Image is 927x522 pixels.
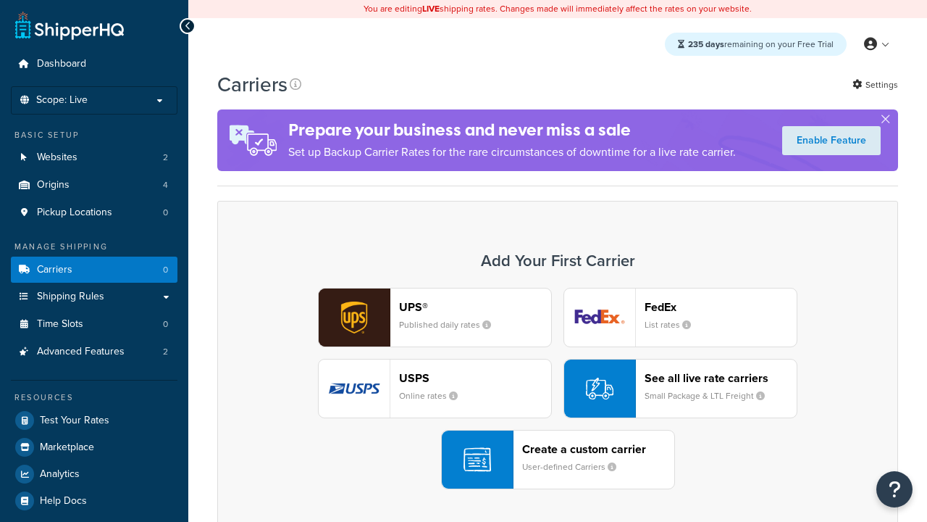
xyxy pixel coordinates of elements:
img: icon-carrier-liverate-becf4550.svg [586,375,613,402]
div: Manage Shipping [11,241,177,253]
li: Websites [11,144,177,171]
span: Help Docs [40,495,87,507]
img: icon-carrier-custom-c93b8a24.svg [463,446,491,473]
li: Carriers [11,257,177,283]
img: fedEx logo [564,289,635,347]
li: Time Slots [11,311,177,338]
span: 2 [163,346,168,358]
a: Shipping Rules [11,283,177,310]
li: Pickup Locations [11,199,177,226]
a: Carriers 0 [11,257,177,283]
span: 2 [163,152,168,164]
a: Test Your Rates [11,407,177,434]
span: 0 [163,264,168,276]
h3: Add Your First Carrier [232,252,883,270]
img: usps logo [319,360,390,418]
div: Resources [11,391,177,404]
a: Time Slots 0 [11,311,177,338]
button: fedEx logoFedExList rates [563,288,797,347]
span: 4 [163,179,168,191]
div: remaining on your Free Trial [665,33,847,56]
li: Advanced Features [11,339,177,365]
button: usps logoUSPSOnline rates [318,359,552,418]
span: Pickup Locations [37,207,112,219]
button: Create a custom carrierUser-defined Carriers [441,430,675,489]
p: Set up Backup Carrier Rates for the rare circumstances of downtime for a live rate carrier. [288,142,736,162]
span: Scope: Live [36,94,88,107]
img: ups logo [319,289,390,347]
li: Origins [11,172,177,199]
span: Origins [37,179,70,191]
span: Carriers [37,264,72,276]
header: FedEx [645,300,797,314]
header: See all live rate carriers [645,371,797,385]
header: USPS [399,371,551,385]
a: Analytics [11,461,177,487]
a: Help Docs [11,488,177,514]
small: User-defined Carriers [522,460,628,473]
a: Marketplace [11,434,177,460]
small: List rates [645,318,702,331]
span: 0 [163,318,168,331]
a: ShipperHQ Home [15,11,124,40]
span: Marketplace [40,442,94,454]
a: Enable Feature [782,126,881,155]
strong: 235 days [688,38,724,51]
header: UPS® [399,300,551,314]
div: Basic Setup [11,129,177,141]
span: 0 [163,207,168,219]
span: Dashboard [37,58,86,70]
span: Test Your Rates [40,415,109,427]
span: Shipping Rules [37,291,104,303]
a: Websites 2 [11,144,177,171]
span: Advanced Features [37,346,125,358]
b: LIVE [422,2,440,15]
header: Create a custom carrier [522,442,674,456]
small: Online rates [399,389,469,402]
h4: Prepare your business and never miss a sale [288,118,736,142]
span: Analytics [40,468,80,481]
span: Websites [37,152,77,164]
small: Small Package & LTL Freight [645,389,776,402]
a: Advanced Features 2 [11,339,177,365]
button: ups logoUPS®Published daily rates [318,288,552,347]
h1: Carriers [217,70,288,99]
a: Pickup Locations 0 [11,199,177,226]
a: Origins 4 [11,172,177,199]
a: Settings [852,75,898,95]
a: Dashboard [11,51,177,78]
small: Published daily rates [399,318,503,331]
button: Open Resource Center [876,471,913,507]
span: Time Slots [37,318,83,331]
img: ad-rules-rateshop-fe6ec290ccb7230408bd80ed9643f0289d75e0ffd9eb532fc0e269fcd187b520.png [217,109,288,171]
button: See all live rate carriersSmall Package & LTL Freight [563,359,797,418]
